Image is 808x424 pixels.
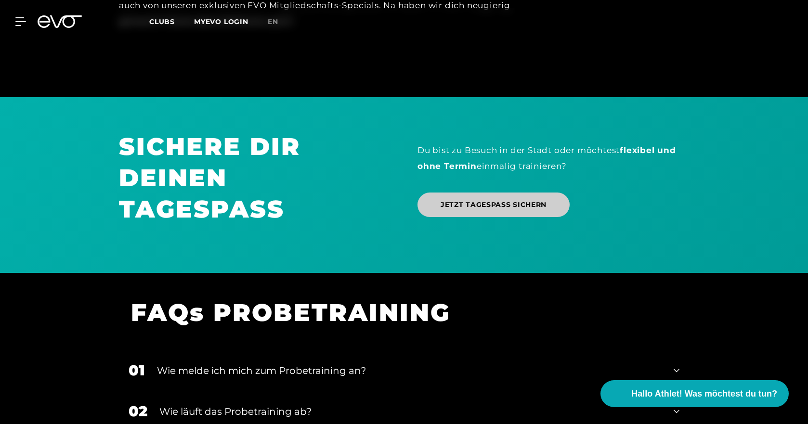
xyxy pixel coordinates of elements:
a: en [268,16,290,27]
a: MYEVO LOGIN [194,17,248,26]
a: JETZT TAGESPASS SICHERN [417,193,570,217]
h1: FAQs PROBETRAINING [131,297,665,328]
span: Clubs [149,17,175,26]
div: Wie melde ich mich zum Probetraining an? [157,363,662,378]
div: Wie läuft das Probetraining ab? [159,404,662,419]
div: 01 [129,360,145,381]
div: Du bist zu Besuch in der Stadt oder möchtest einmalig trainieren? [417,142,689,174]
span: JETZT TAGESPASS SICHERN [441,200,547,210]
h1: SICHERE DIR DEINEN TAGESPASS [119,131,391,225]
button: Hallo Athlet! Was möchtest du tun? [600,380,789,407]
span: en [268,17,278,26]
div: 02 [129,400,147,422]
a: Clubs [149,17,194,26]
span: Hallo Athlet! Was möchtest du tun? [631,387,777,400]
